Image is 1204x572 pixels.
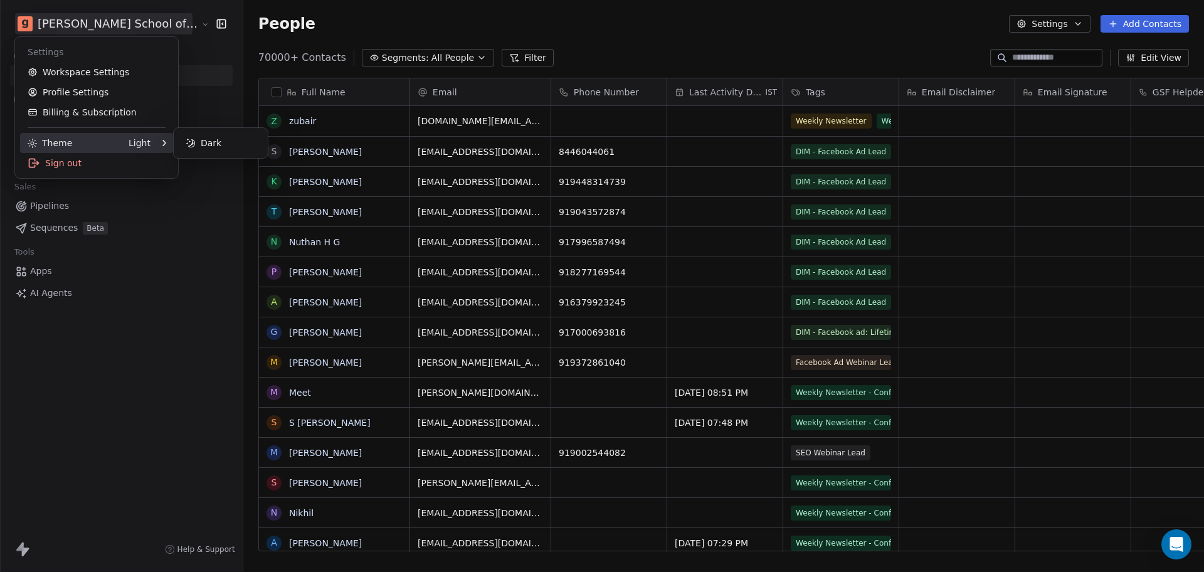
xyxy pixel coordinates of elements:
div: Settings [20,42,173,62]
div: Light [129,137,150,149]
div: Dark [179,133,263,153]
a: Billing & Subscription [20,102,173,122]
a: Workspace Settings [20,62,173,82]
div: Sign out [20,153,173,173]
div: Theme [28,137,72,149]
a: Profile Settings [20,82,173,102]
